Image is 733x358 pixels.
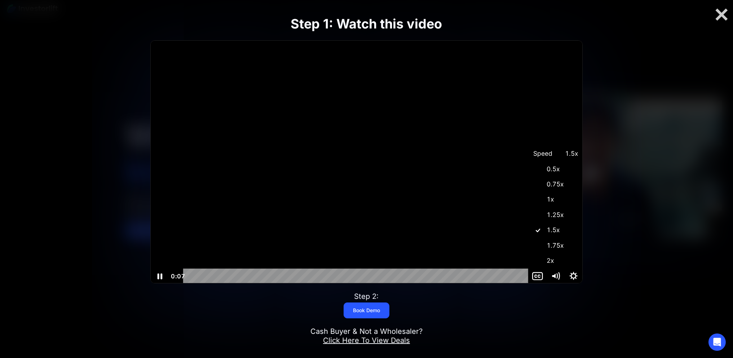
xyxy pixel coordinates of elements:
label: 1x [529,192,583,207]
label: 0.75x [529,177,583,192]
div: Step 2: [354,292,379,301]
a: Book Demo [344,302,389,318]
button: Show captions menu [529,269,547,284]
label: 1.75x [529,238,583,253]
strong: Step 1: Watch this video [291,16,442,32]
span: 1.5x [556,146,578,161]
div: Cash Buyer & Not a Wholesaler? [310,327,423,345]
button: Pause [151,269,169,284]
button: Hide settings menu [565,269,583,284]
label: 1.5x [529,222,583,238]
label: 0.5x [529,162,583,177]
div: Playbar [190,269,524,284]
label: 2x [529,253,583,269]
a: Click Here To View Deals [323,336,410,345]
span: Speed [533,146,556,161]
label: 1.25x [529,207,583,223]
div: Open Intercom Messenger [708,333,726,351]
button: Speed1.5x [529,146,583,161]
button: Mute [547,269,565,284]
